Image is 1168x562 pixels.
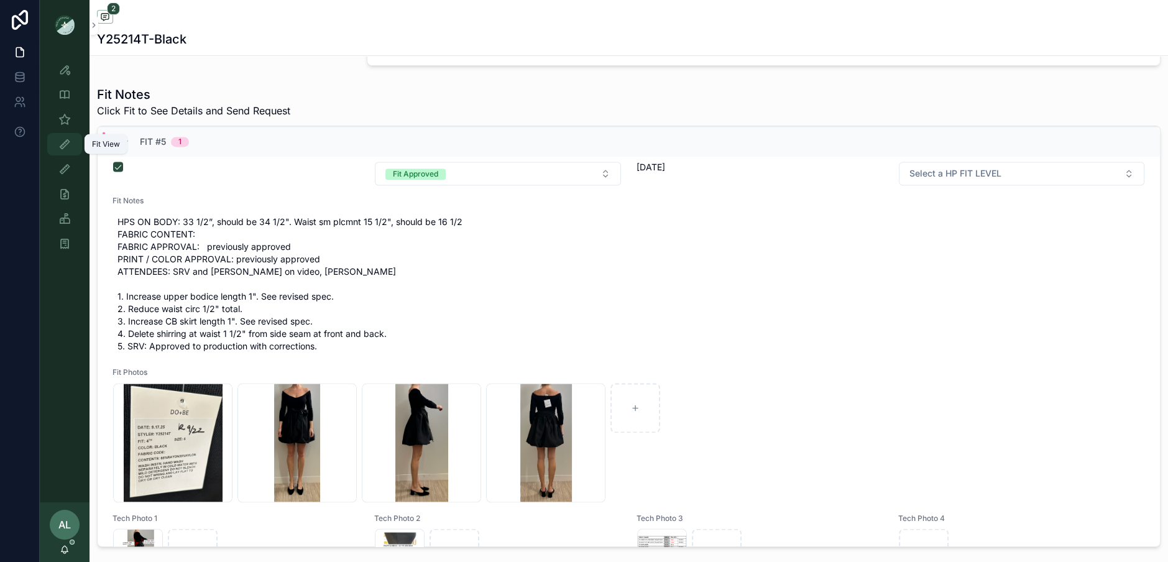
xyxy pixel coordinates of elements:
button: 2 [97,10,113,25]
span: Select a HP FIT LEVEL [909,167,1001,180]
span: Tech Photo 3 [637,513,883,523]
span: [DATE] [637,161,883,173]
span: Fit #5 [140,136,166,148]
div: Fit View [92,139,120,149]
button: Select Button [375,162,620,185]
div: scrollable content [40,50,90,271]
span: Click Fit to See Details and Send Request [97,103,290,118]
span: Tech Photo 4 [898,513,1145,523]
span: HPS ON BODY: 33 1/2”, should be 34 1/2". Waist sm plcmnt 15 1/2", should be 16 1/2 FABRIC CONTENT... [117,216,1140,352]
span: Tech Photo 2 [374,513,621,523]
span: Fit Notes [113,196,1145,206]
span: 2 [107,2,120,15]
img: App logo [55,15,75,35]
span: AL [58,517,71,532]
h1: Fit Notes [97,86,290,103]
span: Fit Photos [113,367,1145,377]
span: Tech Photo 1 [113,513,359,523]
h1: Y25214T-Black [97,30,186,48]
button: Select Button [899,162,1144,185]
div: Fit Approved [393,168,438,180]
div: 1 [178,137,182,147]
